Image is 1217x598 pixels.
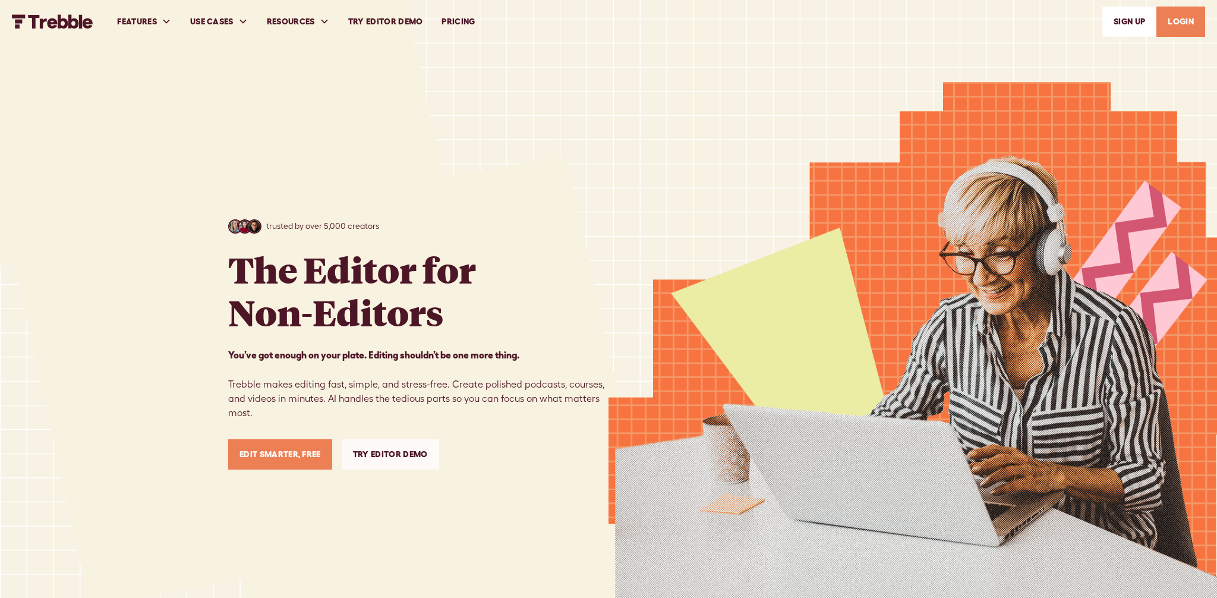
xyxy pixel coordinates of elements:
a: home [12,14,93,29]
a: PRICING [432,1,484,42]
p: trusted by over 5,000 creators [266,220,379,232]
a: Try Editor Demo [339,1,433,42]
strong: You’ve got enough on your plate. Editing shouldn’t be one more thing. ‍ [228,350,519,360]
p: Trebble makes editing fast, simple, and stress-free. Create polished podcasts, courses, and video... [228,348,608,420]
div: RESOURCES [257,1,339,42]
div: USE CASES [190,15,234,28]
a: Try Editor Demo [342,439,439,470]
img: Trebble FM Logo [12,14,93,29]
div: RESOURCES [267,15,315,28]
a: LOGIN [1156,7,1205,37]
div: FEATURES [117,15,157,28]
div: USE CASES [181,1,257,42]
a: SIGn UP [1102,7,1156,37]
a: Edit Smarter, Free [228,439,332,470]
div: FEATURES [108,1,181,42]
h1: The Editor for Non-Editors [228,248,476,333]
